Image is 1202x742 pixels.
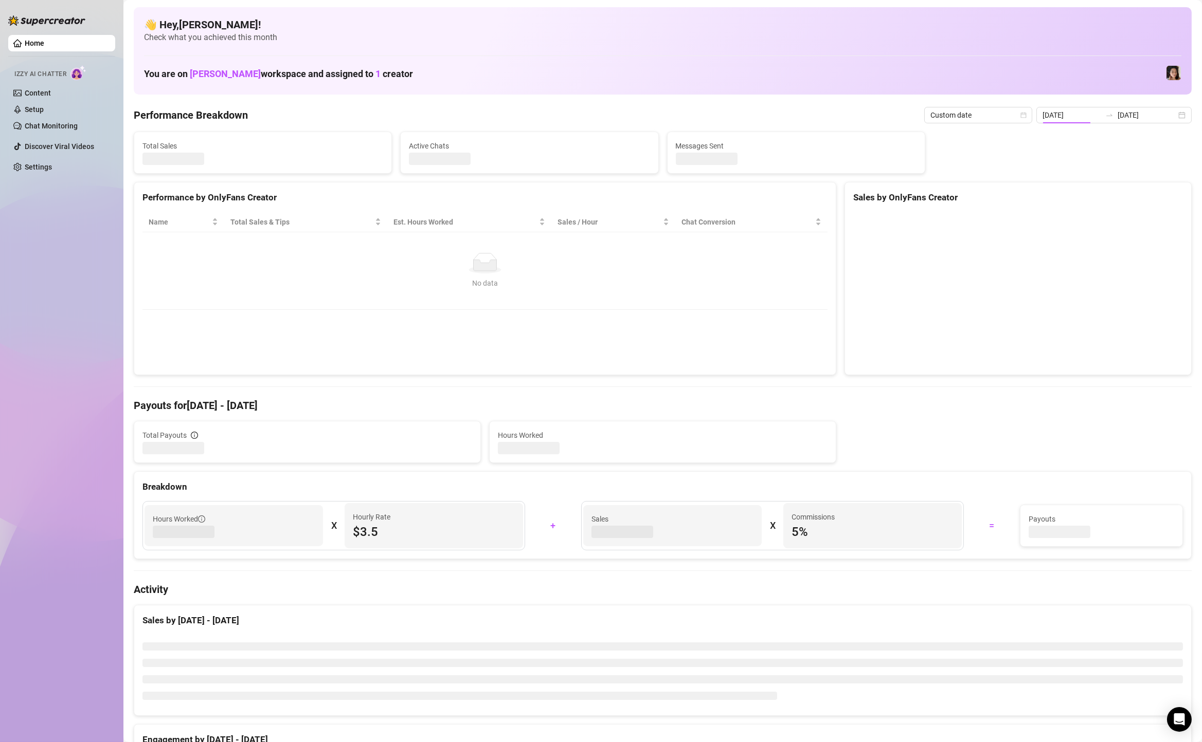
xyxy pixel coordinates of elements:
[930,107,1026,123] span: Custom date
[191,432,198,439] span: info-circle
[853,191,1183,205] div: Sales by OnlyFans Creator
[153,277,817,289] div: No data
[144,32,1181,43] span: Check what you achieved this month
[142,212,224,232] th: Name
[551,212,675,232] th: Sales / Hour
[1029,513,1174,525] span: Payouts
[675,212,828,232] th: Chat Conversion
[142,140,383,152] span: Total Sales
[224,212,387,232] th: Total Sales & Tips
[1118,109,1176,121] input: End date
[142,480,1183,494] div: Breakdown
[25,142,94,151] a: Discover Viral Videos
[25,122,78,130] a: Chat Monitoring
[134,108,248,122] h4: Performance Breakdown
[375,68,381,79] span: 1
[134,582,1192,597] h4: Activity
[498,430,828,441] span: Hours Worked
[353,511,390,523] article: Hourly Rate
[198,515,205,523] span: info-circle
[25,39,44,47] a: Home
[142,614,1183,627] div: Sales by [DATE] - [DATE]
[1167,707,1192,732] div: Open Intercom Messenger
[14,69,66,79] span: Izzy AI Chatter
[558,216,661,228] span: Sales / Hour
[1105,111,1114,119] span: swap-right
[25,105,44,114] a: Setup
[25,89,51,97] a: Content
[970,517,1014,534] div: =
[230,216,373,228] span: Total Sales & Tips
[591,513,754,525] span: Sales
[770,517,775,534] div: X
[144,68,413,80] h1: You are on workspace and assigned to creator
[1043,109,1101,121] input: Start date
[792,511,835,523] article: Commissions
[142,191,828,205] div: Performance by OnlyFans Creator
[1105,111,1114,119] span: to
[144,17,1181,32] h4: 👋 Hey, [PERSON_NAME] !
[1020,112,1027,118] span: calendar
[149,216,210,228] span: Name
[190,68,261,79] span: [PERSON_NAME]
[792,524,954,540] span: 5 %
[134,398,1192,413] h4: Payouts for [DATE] - [DATE]
[1167,66,1181,80] img: Luna
[153,513,205,525] span: Hours Worked
[409,140,650,152] span: Active Chats
[676,140,917,152] span: Messages Sent
[331,517,336,534] div: X
[142,430,187,441] span: Total Payouts
[353,524,515,540] span: $3.5
[393,216,537,228] div: Est. Hours Worked
[8,15,85,26] img: logo-BBDzfeDw.svg
[70,65,86,80] img: AI Chatter
[681,216,813,228] span: Chat Conversion
[531,517,575,534] div: +
[25,163,52,171] a: Settings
